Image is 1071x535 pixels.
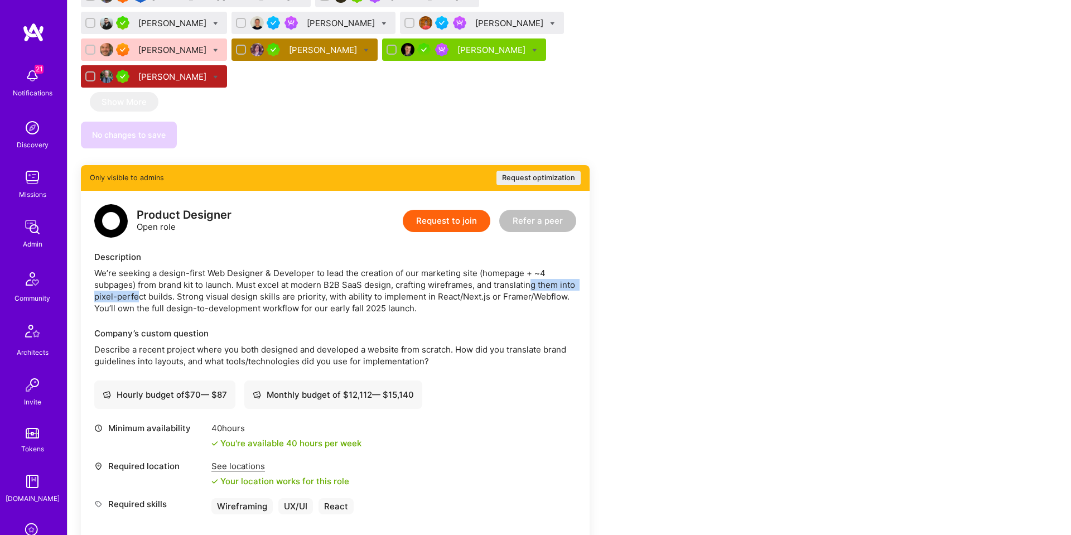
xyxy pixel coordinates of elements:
img: Exceptional A.Teamer [116,43,129,56]
div: Monthly budget of $ 12,112 — $ 15,140 [253,389,414,401]
img: guide book [21,470,44,493]
div: Missions [19,189,46,200]
div: 40 hours [211,422,361,434]
img: User Avatar [100,43,113,56]
img: A.Teamer in Residence [116,16,129,30]
div: Only visible to admins [81,165,590,191]
img: User Avatar [419,16,432,30]
img: logo [22,22,45,42]
i: Bulk Status Update [364,48,369,53]
img: Vetted A.Teamer [435,16,448,30]
div: [PERSON_NAME] [138,44,209,56]
div: Minimum availability [94,422,206,434]
div: [PERSON_NAME] [457,44,528,56]
i: icon Check [211,478,218,485]
button: Show More [90,92,158,112]
div: Wireframing [211,498,273,514]
img: tokens [26,428,39,438]
img: User Avatar [250,43,264,56]
div: Discovery [17,139,49,151]
button: Request optimization [496,171,581,185]
div: UX/UI [278,498,313,514]
div: Open role [137,209,231,233]
div: You're available 40 hours per week [211,437,361,449]
div: Admin [23,238,42,250]
div: Community [15,292,50,304]
i: Bulk Status Update [532,48,537,53]
button: Refer a peer [499,210,576,232]
i: icon Tag [94,500,103,508]
i: Bulk Status Update [550,21,555,26]
div: We’re seeking a design-first Web Designer & Developer to lead the creation of our marketing site ... [94,267,576,314]
img: logo [94,204,128,238]
div: Description [94,251,576,263]
img: Architects [19,320,46,346]
i: icon Cash [253,391,261,399]
div: See locations [211,460,349,472]
img: discovery [21,117,44,139]
img: bell [21,65,44,87]
div: [PERSON_NAME] [475,17,546,29]
img: User Avatar [250,16,264,30]
img: Invite [21,374,44,396]
div: Architects [17,346,49,358]
div: Tokens [21,443,44,455]
div: Product Designer [137,209,231,221]
i: Bulk Status Update [213,75,218,80]
i: Bulk Status Update [382,21,387,26]
div: [PERSON_NAME] [138,71,209,83]
img: Community [19,266,46,292]
i: Bulk Status Update [213,21,218,26]
i: icon Cash [103,391,111,399]
div: Your location works for this role [211,475,349,487]
img: admin teamwork [21,216,44,238]
img: Vetted A.Teamer [267,16,280,30]
img: User Avatar [401,43,414,56]
div: [DOMAIN_NAME] [6,493,60,504]
div: [PERSON_NAME] [138,17,209,29]
img: Been on Mission [453,16,466,30]
i: icon Location [94,462,103,470]
div: Notifications [13,87,52,99]
img: A.Teamer in Residence [417,43,431,56]
span: 21 [35,65,44,74]
img: A.Teamer in Residence [116,70,129,83]
div: Company’s custom question [94,327,576,339]
div: Required location [94,460,206,472]
img: User Avatar [100,16,113,30]
p: Describe a recent project where you both designed and developed a website from scratch. How did y... [94,344,576,367]
img: A.Teamer in Residence [267,43,280,56]
div: Invite [24,396,41,408]
i: icon Check [211,440,218,447]
div: Required skills [94,498,206,510]
img: Been on Mission [435,43,448,56]
img: Been on Mission [284,16,298,30]
img: teamwork [21,166,44,189]
button: Request to join [403,210,490,232]
i: Bulk Status Update [213,48,218,53]
div: Hourly budget of $ 70 — $ 87 [103,389,227,401]
div: [PERSON_NAME] [289,44,359,56]
i: icon Clock [94,424,103,432]
img: User Avatar [100,70,113,83]
div: React [319,498,354,514]
div: [PERSON_NAME] [307,17,377,29]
